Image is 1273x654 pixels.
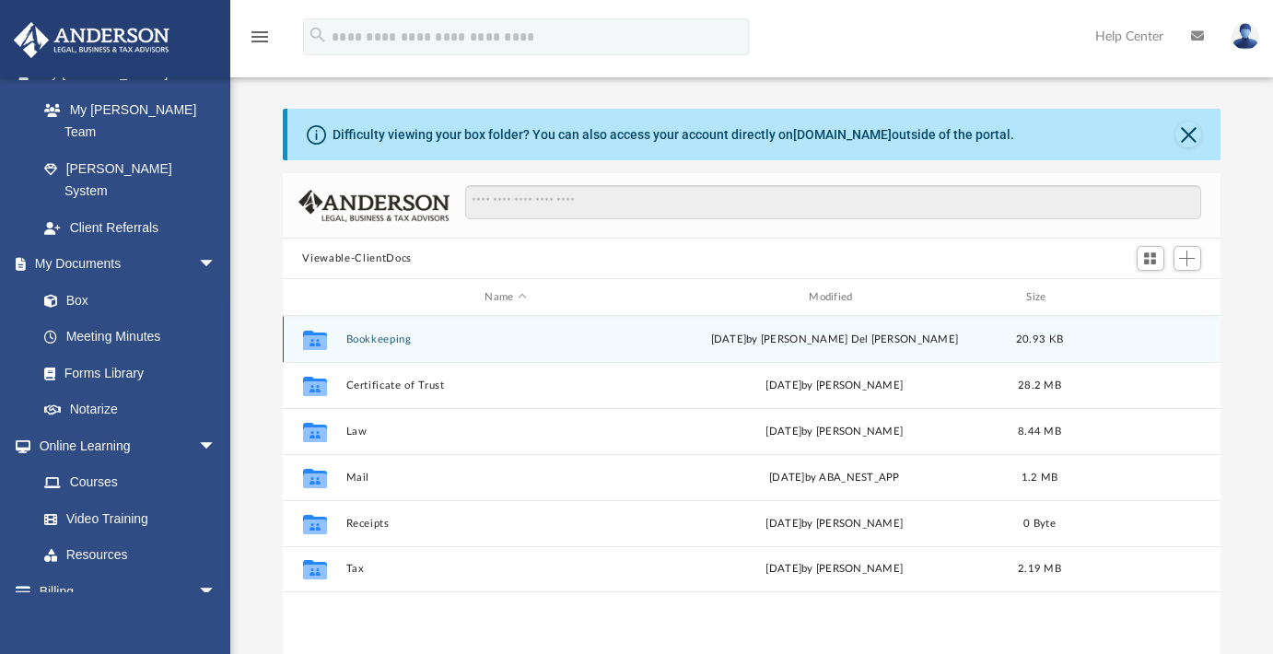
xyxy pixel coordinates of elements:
div: Size [1002,289,1076,306]
a: Box [26,282,226,319]
span: 0 Byte [1023,519,1056,529]
button: Add [1174,246,1201,272]
div: id [1084,289,1213,306]
div: [DATE] by [PERSON_NAME] [674,424,995,440]
i: menu [249,26,271,48]
div: Modified [673,289,994,306]
div: Difficulty viewing your box folder? You can also access your account directly on outside of the p... [333,125,1014,145]
img: User Pic [1232,23,1259,50]
div: [DATE] by ABA_NEST_APP [674,470,995,486]
span: arrow_drop_down [198,246,235,284]
a: [DOMAIN_NAME] [793,127,892,142]
span: arrow_drop_down [198,427,235,465]
div: Name [345,289,665,306]
div: [DATE] by [PERSON_NAME] [674,516,995,532]
input: Search files and folders [465,185,1200,220]
button: Tax [345,563,666,575]
button: Law [345,426,666,438]
a: menu [249,35,271,48]
span: 2.19 MB [1018,564,1061,574]
span: 28.2 MB [1018,380,1061,391]
a: Video Training [26,500,226,537]
div: [DATE] by [PERSON_NAME] Del [PERSON_NAME] [674,332,995,348]
button: Receipts [345,518,666,530]
img: Anderson Advisors Platinum Portal [8,22,175,58]
a: Billingarrow_drop_down [13,573,244,610]
a: Client Referrals [26,209,235,246]
a: Meeting Minutes [26,319,235,356]
button: Switch to Grid View [1137,246,1164,272]
button: Close [1175,122,1201,147]
a: My Documentsarrow_drop_down [13,246,235,283]
a: Resources [26,537,235,574]
a: Forms Library [26,355,226,391]
a: My [PERSON_NAME] Team [26,91,226,150]
button: Bookkeeping [345,333,666,345]
span: 20.93 KB [1016,334,1063,345]
span: arrow_drop_down [198,573,235,611]
a: Courses [26,464,235,501]
div: id [290,289,336,306]
i: search [308,25,328,45]
div: [DATE] by [PERSON_NAME] [674,378,995,394]
button: Mail [345,472,666,484]
a: Online Learningarrow_drop_down [13,427,235,464]
a: [PERSON_NAME] System [26,150,235,209]
span: 1.2 MB [1021,473,1057,483]
button: Certificate of Trust [345,380,666,391]
a: Notarize [26,391,235,428]
div: [DATE] by [PERSON_NAME] [674,561,995,578]
button: Viewable-ClientDocs [302,251,411,267]
span: 8.44 MB [1018,426,1061,437]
